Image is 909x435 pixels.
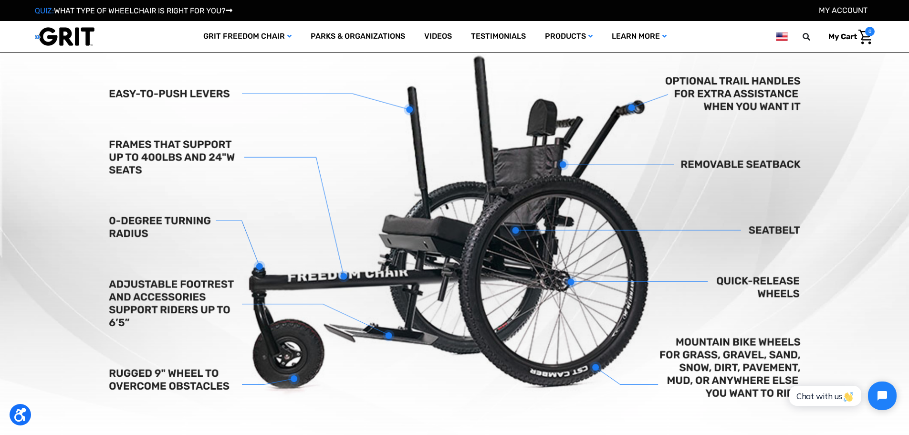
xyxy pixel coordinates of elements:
[35,6,232,15] a: QUIZ:WHAT TYPE OF WHEELCHAIR IS RIGHT FOR YOU?
[819,6,867,15] a: Account
[602,21,676,52] a: Learn More
[821,27,875,47] a: Cart with 0 items
[35,6,54,15] span: QUIZ:
[160,39,211,48] span: Phone Number
[807,27,821,47] input: Search
[828,32,857,41] span: My Cart
[415,21,461,52] a: Videos
[194,21,301,52] a: GRIT Freedom Chair
[865,27,875,36] span: 0
[779,373,905,418] iframe: Tidio Chat
[535,21,602,52] a: Products
[301,21,415,52] a: Parks & Organizations
[461,21,535,52] a: Testimonials
[858,30,872,44] img: Cart
[35,27,94,46] img: GRIT All-Terrain Wheelchair and Mobility Equipment
[776,31,787,42] img: us.png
